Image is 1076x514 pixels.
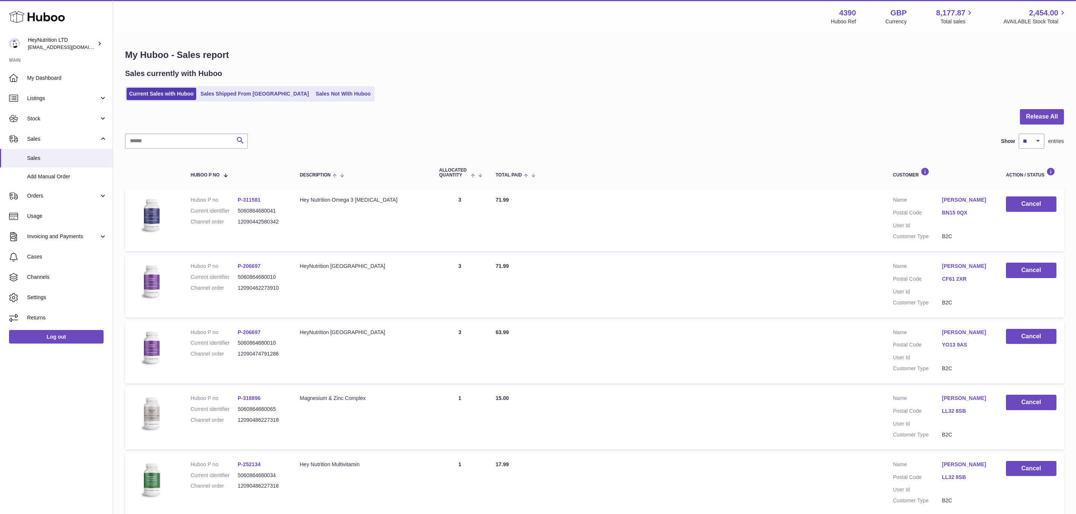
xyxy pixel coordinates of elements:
dt: Channel order [191,417,238,424]
dt: Huboo P no [191,263,238,270]
button: Release All [1020,109,1064,125]
div: Huboo Ref [831,18,856,25]
img: 43901725567622.jpeg [133,263,170,300]
dt: Current identifier [191,472,238,479]
span: Usage [27,213,107,220]
h2: Sales currently with Huboo [125,68,222,79]
div: HeyNutrition [GEOGRAPHIC_DATA] [300,263,424,270]
dd: 5060864680065 [238,406,285,413]
span: entries [1048,138,1064,145]
button: Cancel [1006,461,1056,476]
dt: Current identifier [191,274,238,281]
dd: 5060864680010 [238,339,285,347]
td: 3 [432,321,488,384]
dt: Postal Code [893,341,942,350]
div: Hey Nutrition Omega 3 [MEDICAL_DATA] [300,196,424,204]
button: Cancel [1006,196,1056,212]
span: Add Manual Order [27,173,107,180]
span: AVAILABLE Stock Total [1003,18,1067,25]
a: [PERSON_NAME] [942,395,991,402]
a: [PERSON_NAME] [942,196,991,204]
div: HeyNutrition [GEOGRAPHIC_DATA] [300,329,424,336]
span: Total paid [496,173,522,178]
dd: B2C [942,365,991,372]
dt: Name [893,196,942,205]
dt: Customer Type [893,365,942,372]
span: 8,177.87 [936,8,966,18]
dt: Customer Type [893,299,942,306]
span: 15.00 [496,395,509,401]
a: [PERSON_NAME] [942,263,991,270]
span: My Dashboard [27,75,107,82]
dt: User Id [893,486,942,493]
span: 17.99 [496,461,509,467]
img: 43901725567192.jpeg [133,196,170,234]
img: 43901725567059.jpg [133,395,170,432]
dt: Postal Code [893,209,942,218]
a: BN15 0QX [942,209,991,216]
dd: 12090442580342 [238,218,285,225]
span: 71.99 [496,263,509,269]
dd: 5060864680034 [238,472,285,479]
span: Cases [27,253,107,260]
dt: Customer Type [893,431,942,438]
dd: 5060864680041 [238,207,285,214]
a: 2,454.00 AVAILABLE Stock Total [1003,8,1067,25]
span: Sales [27,155,107,162]
dt: Channel order [191,482,238,490]
strong: 4390 [839,8,856,18]
dt: Current identifier [191,339,238,347]
span: 63.99 [496,329,509,335]
dd: 12090486227318 [238,417,285,424]
td: 3 [432,189,488,251]
img: info@heynutrition.com [9,38,20,49]
dd: 12090462273910 [238,284,285,292]
h1: My Huboo - Sales report [125,49,1064,61]
a: LL32 8SB [942,408,991,415]
dt: Current identifier [191,207,238,214]
span: Huboo P no [191,173,220,178]
dt: User Id [893,420,942,427]
div: Magnesium & Zinc Complex [300,395,424,402]
a: P-206697 [238,263,261,269]
dd: B2C [942,233,991,240]
div: Currency [885,18,907,25]
img: 43901725567622.jpeg [133,329,170,366]
div: Customer [893,167,991,178]
dt: Channel order [191,350,238,357]
img: 43901725567377.jpeg [133,461,170,499]
a: Log out [9,330,104,344]
a: P-252134 [238,461,261,467]
dt: User Id [893,222,942,229]
dt: Huboo P no [191,329,238,336]
button: Cancel [1006,395,1056,410]
span: Orders [27,192,99,199]
dt: Huboo P no [191,196,238,204]
dt: Postal Code [893,408,942,417]
span: Listings [27,95,99,102]
dt: Customer Type [893,497,942,504]
dt: Current identifier [191,406,238,413]
dd: 12090474791286 [238,350,285,357]
div: Hey Nutrition Multivitamin [300,461,424,468]
dt: Customer Type [893,233,942,240]
a: Sales Shipped From [GEOGRAPHIC_DATA] [198,88,311,100]
dt: Channel order [191,218,238,225]
dt: Name [893,461,942,470]
a: YO13 9AS [942,341,991,348]
dd: B2C [942,299,991,306]
dd: 5060864680010 [238,274,285,281]
a: CF61 2XR [942,275,991,283]
dt: Name [893,395,942,404]
a: 8,177.87 Total sales [936,8,974,25]
a: P-311581 [238,197,261,203]
div: Action / Status [1006,167,1056,178]
span: 71.99 [496,197,509,203]
span: Sales [27,135,99,143]
a: [PERSON_NAME] [942,461,991,468]
td: 3 [432,255,488,318]
button: Cancel [1006,263,1056,278]
dd: 12090486227318 [238,482,285,490]
a: P-206697 [238,329,261,335]
dt: User Id [893,354,942,361]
